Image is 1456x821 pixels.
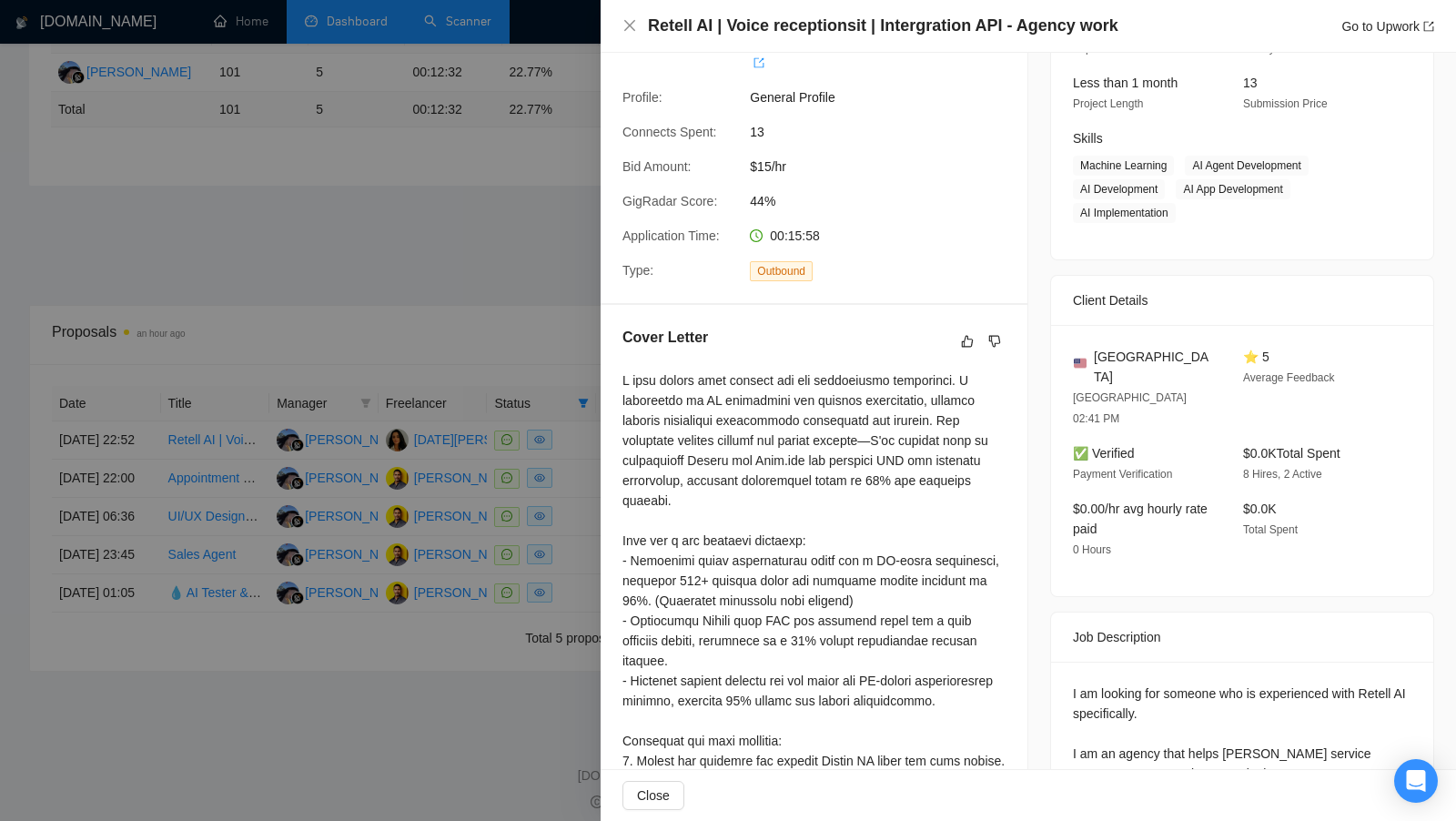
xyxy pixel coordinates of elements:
button: Close [622,781,684,810]
span: Connects Spent: [622,125,717,139]
span: General Profile [750,87,1023,107]
span: Close [637,786,670,806]
span: $15/hr [750,157,1023,177]
span: AI Development [1073,179,1165,199]
div: Client Details [1073,276,1411,325]
span: Submission Price [1243,97,1328,110]
span: Outbound [750,261,813,281]
img: 🇺🇸 [1074,357,1087,370]
h4: Retell AI | Voice receptionsit | Intergration API - Agency work [648,15,1118,37]
span: Payment Verification [1073,468,1172,481]
div: Open Intercom Messenger [1394,759,1438,803]
span: like [961,334,974,349]
span: Less than 1 month [1073,76,1178,90]
span: clock-circle [750,229,763,242]
span: ✅ Verified [1073,446,1135,461]
button: like [956,330,978,352]
span: close [622,18,637,33]
span: 8 Hires, 2 Active [1243,468,1322,481]
span: dislike [988,334,1001,349]
a: [DATE][PERSON_NAME] export [750,33,924,69]
span: [GEOGRAPHIC_DATA] [1094,347,1214,387]
span: Average Feedback [1243,371,1335,384]
span: Profile: [622,90,662,105]
span: 13 [1243,76,1258,90]
span: 00:15:58 [770,228,820,243]
span: [GEOGRAPHIC_DATA] 02:41 PM [1073,391,1187,425]
button: dislike [984,330,1006,352]
span: AI Agent Development [1185,156,1308,176]
span: Project Length [1073,97,1143,110]
span: ⭐ 5 [1243,350,1269,364]
span: 13 [750,122,1023,142]
h5: Cover Letter [622,327,708,349]
span: Bid Amount: [622,159,692,174]
span: Skills [1073,131,1103,146]
a: Go to Upworkexport [1341,19,1434,34]
span: export [753,57,764,68]
div: Job Description [1073,613,1411,662]
span: 44% [750,191,1023,211]
span: 0 Hours [1073,543,1111,556]
span: Total Spent [1243,523,1298,536]
span: GigRadar Score: [622,194,717,208]
span: AI App Development [1176,179,1289,199]
span: AI Implementation [1073,203,1176,223]
span: export [1423,21,1434,32]
span: $0.0K [1243,502,1277,516]
span: $0.0K Total Spent [1243,446,1340,461]
span: Machine Learning [1073,156,1174,176]
button: Close [622,18,637,34]
span: Application Time: [622,228,720,243]
span: $0.00/hr avg hourly rate paid [1073,502,1208,536]
span: Type: [622,263,653,278]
